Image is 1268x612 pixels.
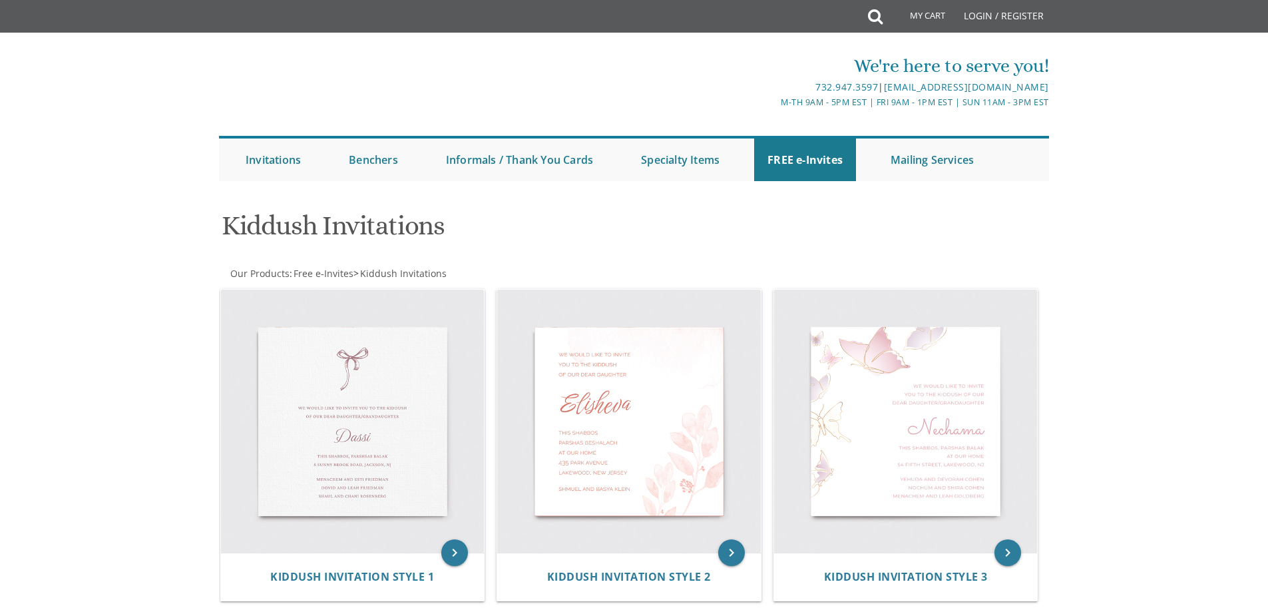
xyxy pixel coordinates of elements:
[815,81,878,93] a: 732.947.3597
[292,267,353,280] a: Free e-Invites
[497,290,761,553] img: Kiddush Invitation Style 2
[229,267,290,280] a: Our Products
[718,539,745,566] a: keyboard_arrow_right
[353,267,447,280] span: >
[881,1,954,35] a: My Cart
[994,539,1021,566] a: keyboard_arrow_right
[221,290,485,553] img: Kiddush Invitation Style 1
[335,139,411,181] a: Benchers
[547,569,711,584] span: Kiddush Invitation Style 2
[441,539,468,566] a: keyboard_arrow_right
[270,571,434,583] a: Kiddush Invitation Style 1
[824,571,988,583] a: Kiddush Invitation Style 3
[232,139,314,181] a: Invitations
[774,290,1038,553] img: Kiddush Invitation Style 3
[877,139,987,181] a: Mailing Services
[222,211,765,250] h1: Kiddush Invitations
[270,569,434,584] span: Kiddush Invitation Style 1
[754,139,856,181] a: FREE e-Invites
[824,569,988,584] span: Kiddush Invitation Style 3
[360,267,447,280] span: Kiddush Invitations
[884,81,1049,93] a: [EMAIL_ADDRESS][DOMAIN_NAME]
[359,267,447,280] a: Kiddush Invitations
[628,139,733,181] a: Specialty Items
[547,571,711,583] a: Kiddush Invitation Style 2
[497,53,1049,79] div: We're here to serve you!
[497,95,1049,109] div: M-Th 9am - 5pm EST | Fri 9am - 1pm EST | Sun 11am - 3pm EST
[219,267,634,280] div: :
[433,139,606,181] a: Informals / Thank You Cards
[497,79,1049,95] div: |
[294,267,353,280] span: Free e-Invites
